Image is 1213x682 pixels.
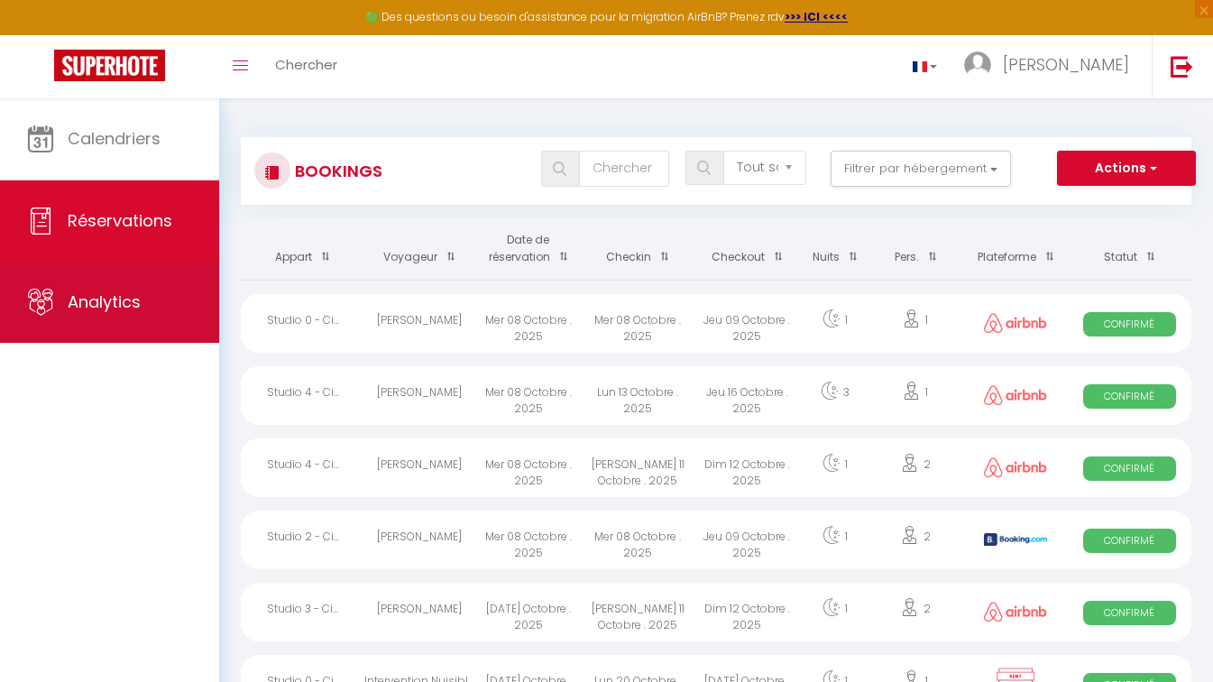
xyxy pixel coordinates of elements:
img: Super Booking [54,50,165,81]
a: Chercher [262,35,351,98]
span: Réservations [68,209,172,232]
th: Sort by guest [364,218,473,280]
th: Sort by booking date [473,218,583,280]
th: Sort by channel [963,218,1068,280]
th: Sort by people [868,218,963,280]
img: ... [964,51,991,78]
a: >>> ICI <<<< [785,9,848,24]
th: Sort by rentals [241,218,364,280]
button: Actions [1057,151,1196,187]
span: [PERSON_NAME] [1003,53,1129,76]
button: Filtrer par hébergement [831,151,1011,187]
th: Sort by nights [802,218,868,280]
th: Sort by checkin [583,218,692,280]
span: Chercher [275,55,337,74]
span: Analytics [68,290,141,313]
th: Sort by checkout [693,218,802,280]
h3: Bookings [290,151,382,191]
span: Calendriers [68,127,161,150]
img: logout [1171,55,1193,78]
a: ... [PERSON_NAME] [951,35,1152,98]
th: Sort by status [1068,218,1191,280]
input: Chercher [579,151,669,187]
